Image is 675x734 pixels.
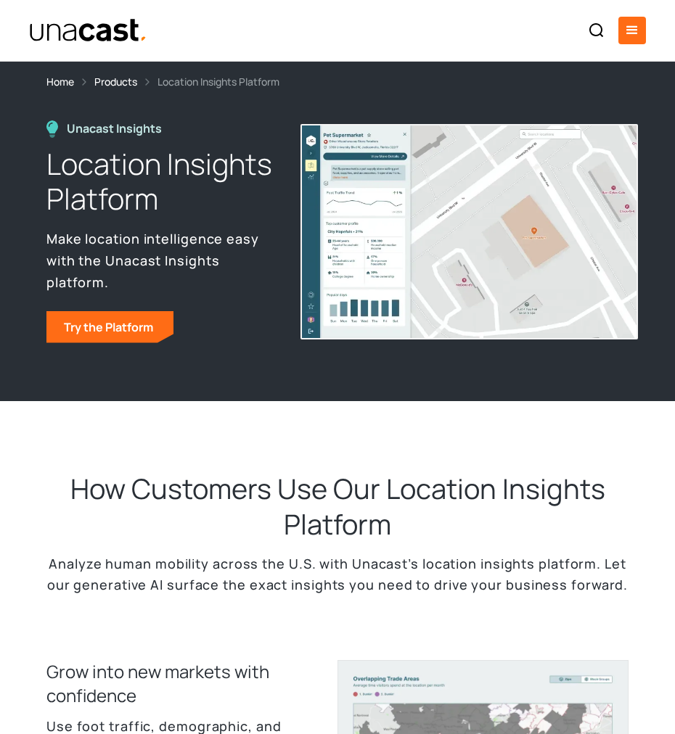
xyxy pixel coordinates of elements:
[46,228,279,293] p: Make location intelligence easy with the Unacast Insights platform.
[29,18,147,44] a: home
[618,17,646,44] div: menu
[67,120,162,137] div: Unacast Insights
[46,311,173,343] a: Try the Platform
[46,659,323,707] h3: Grow into new markets with confidence
[46,120,58,138] img: Location Insights Platform icon
[588,22,605,39] img: Search icon
[46,147,279,216] h1: Location Insights Platform
[29,18,147,44] img: Unacast text logo
[46,553,629,595] p: Analyze human mobility across the U.S. with Unacast’s location insights platform. Let our generat...
[46,471,629,543] h2: How Customers Use Our Location Insights Platform
[46,73,74,90] a: Home
[157,73,279,90] div: Location Insights Platform
[94,73,137,90] a: Products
